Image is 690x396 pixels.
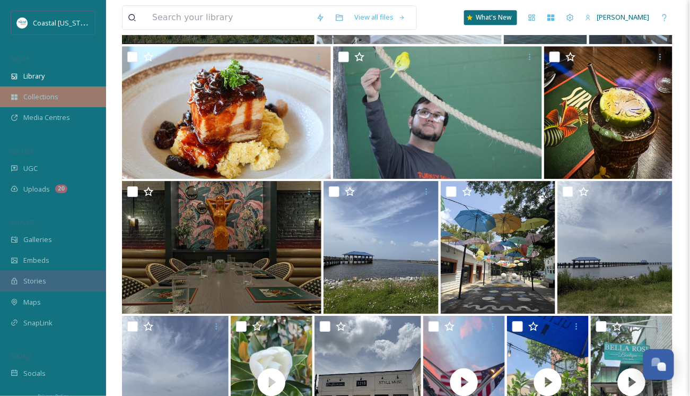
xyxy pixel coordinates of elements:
img: IMG_5278.jpeg [557,181,672,314]
span: SOCIALS [11,352,32,360]
span: Uploads [23,184,50,194]
a: What's New [464,10,517,25]
span: Collections [23,92,58,102]
img: download%20%281%29.jpeg [17,18,28,28]
img: IMG_5323.jpeg [441,181,555,314]
img: Photo Sep 30 2024, 7 29 52 PM.jpg [544,46,672,179]
img: 234_5BF33F05-9F01-4369-802B32914826F03F_6e937e7a-0332-4ae0-b861236ef624b465.jpg [122,181,321,314]
input: Search your library [147,6,311,29]
span: Library [23,71,45,81]
img: IMG_4167.JPG [333,46,542,179]
img: C_PORK BELLY AND GRITS.jpg [122,46,331,179]
span: Coastal [US_STATE] [33,18,94,28]
span: Socials [23,368,46,378]
span: Media Centres [23,113,70,123]
span: MEDIA [11,55,29,63]
img: IMG_5284.jpeg [324,181,438,314]
button: Open Chat [643,349,674,380]
span: Maps [23,297,41,307]
span: Embeds [23,255,49,265]
span: [PERSON_NAME] [597,12,650,22]
span: Galleries [23,235,52,245]
div: 20 [55,185,67,193]
span: WIDGETS [11,218,35,226]
a: View all files [349,7,411,28]
span: COLLECT [11,147,33,155]
span: UGC [23,163,38,174]
span: SnapLink [23,318,53,328]
a: [PERSON_NAME] [580,7,655,28]
span: Stories [23,276,46,286]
